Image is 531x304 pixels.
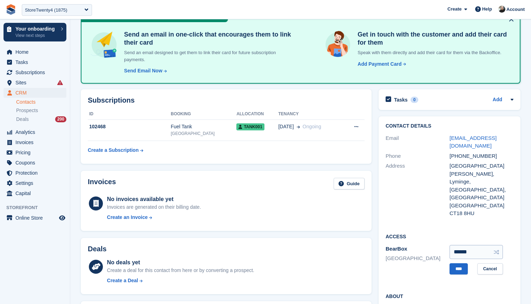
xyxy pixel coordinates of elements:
span: BearBox [386,246,407,252]
div: [GEOGRAPHIC_DATA] [171,130,236,137]
span: Storefront [6,204,70,211]
a: Create an Invoice [107,214,201,221]
a: Contacts [16,99,66,105]
h2: Invoices [88,178,116,189]
div: StoreTwenty4 (1875) [25,7,67,14]
span: Protection [15,168,58,178]
a: menu [4,158,66,168]
a: Deals 200 [16,116,66,123]
span: Settings [15,178,58,188]
div: Email [386,134,450,150]
a: [EMAIL_ADDRESS][DOMAIN_NAME] [450,135,497,149]
div: [GEOGRAPHIC_DATA] [450,202,513,210]
h4: Get in touch with the customer and add their card for them [355,31,511,46]
img: get-in-touch-e3e95b6451f4e49772a6039d3abdde126589d6f45a760754adfa51be33bf0f70.svg [324,31,352,59]
span: Online Store [15,213,58,223]
div: No deals yet [107,258,254,267]
span: Invoices [15,137,58,147]
div: Address [386,162,450,218]
span: Pricing [15,148,58,157]
th: Booking [171,109,236,120]
div: [GEOGRAPHIC_DATA][PERSON_NAME], [450,162,513,178]
p: Send an email designed to get them to link their card for future subscription payments. [121,49,296,63]
a: menu [4,67,66,77]
img: Tom Huddleston [498,6,505,13]
div: Send Email Now [124,67,162,75]
h4: Send an email in one-click that encourages them to link their card [121,31,296,46]
div: Create a Subscription [88,147,139,154]
a: Create a Subscription [88,144,143,157]
div: Create a deal for this contact from here or by converting a prospect. [107,267,254,274]
div: [PHONE_NUMBER] [450,152,513,160]
a: menu [4,168,66,178]
a: Create a Deal [107,277,254,284]
a: Prospects [16,107,66,114]
div: Create an Invoice [107,214,148,221]
p: Speak with them directly and add their card for them via the Backoffice. [355,49,511,56]
a: menu [4,188,66,198]
h2: Tasks [394,97,408,103]
span: Help [482,6,492,13]
div: 200 [55,116,66,122]
div: Create a Deal [107,277,138,284]
span: [DATE] [278,123,294,130]
a: menu [4,47,66,57]
li: [GEOGRAPHIC_DATA] [386,254,450,263]
div: Add Payment Card [358,60,401,68]
span: Create [447,6,461,13]
a: menu [4,57,66,67]
span: Subscriptions [15,67,58,77]
div: No invoices available yet [107,195,201,203]
span: Capital [15,188,58,198]
th: ID [88,109,171,120]
a: Add [493,96,502,104]
span: Account [506,6,525,13]
a: menu [4,88,66,98]
a: Add Payment Card [355,60,407,68]
a: menu [4,148,66,157]
span: Coupons [15,158,58,168]
span: Deals [16,116,29,123]
p: View next steps [15,32,57,39]
div: Invoices are generated on their billing date. [107,203,201,211]
img: stora-icon-8386f47178a22dfd0bd8f6a31ec36ba5ce8667c1dd55bd0f319d3a0aa187defe.svg [6,4,16,15]
div: Fuel Tank [171,123,236,130]
div: CT18 8HU [450,209,513,218]
a: Guide [334,178,365,189]
h2: Deals [88,245,106,253]
a: menu [4,127,66,137]
a: Your onboarding View next steps [4,23,66,41]
div: Lyminge, [GEOGRAPHIC_DATA], [GEOGRAPHIC_DATA] [450,178,513,202]
a: menu [4,178,66,188]
th: Allocation [236,109,278,120]
h2: About [386,292,513,299]
div: Phone [386,152,450,160]
span: CRM [15,88,58,98]
h2: Access [386,233,513,240]
span: Ongoing [303,124,321,129]
span: TANK001 [236,123,264,130]
h2: Subscriptions [88,96,365,104]
span: Analytics [15,127,58,137]
img: send-email-b5881ef4c8f827a638e46e229e590028c7e36e3a6c99d2365469aff88783de13.svg [90,31,118,59]
i: Smart entry sync failures have occurred [57,80,63,85]
span: Tasks [15,57,58,67]
th: Tenancy [278,109,342,120]
div: 102468 [88,123,171,130]
a: Preview store [58,214,66,222]
p: Your onboarding [15,26,57,31]
span: Prospects [16,107,38,114]
div: 0 [411,97,419,103]
a: Cancel [477,263,503,275]
span: Sites [15,78,58,88]
a: menu [4,78,66,88]
a: menu [4,137,66,147]
a: menu [4,213,66,223]
h2: Contact Details [386,123,513,129]
span: Home [15,47,58,57]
